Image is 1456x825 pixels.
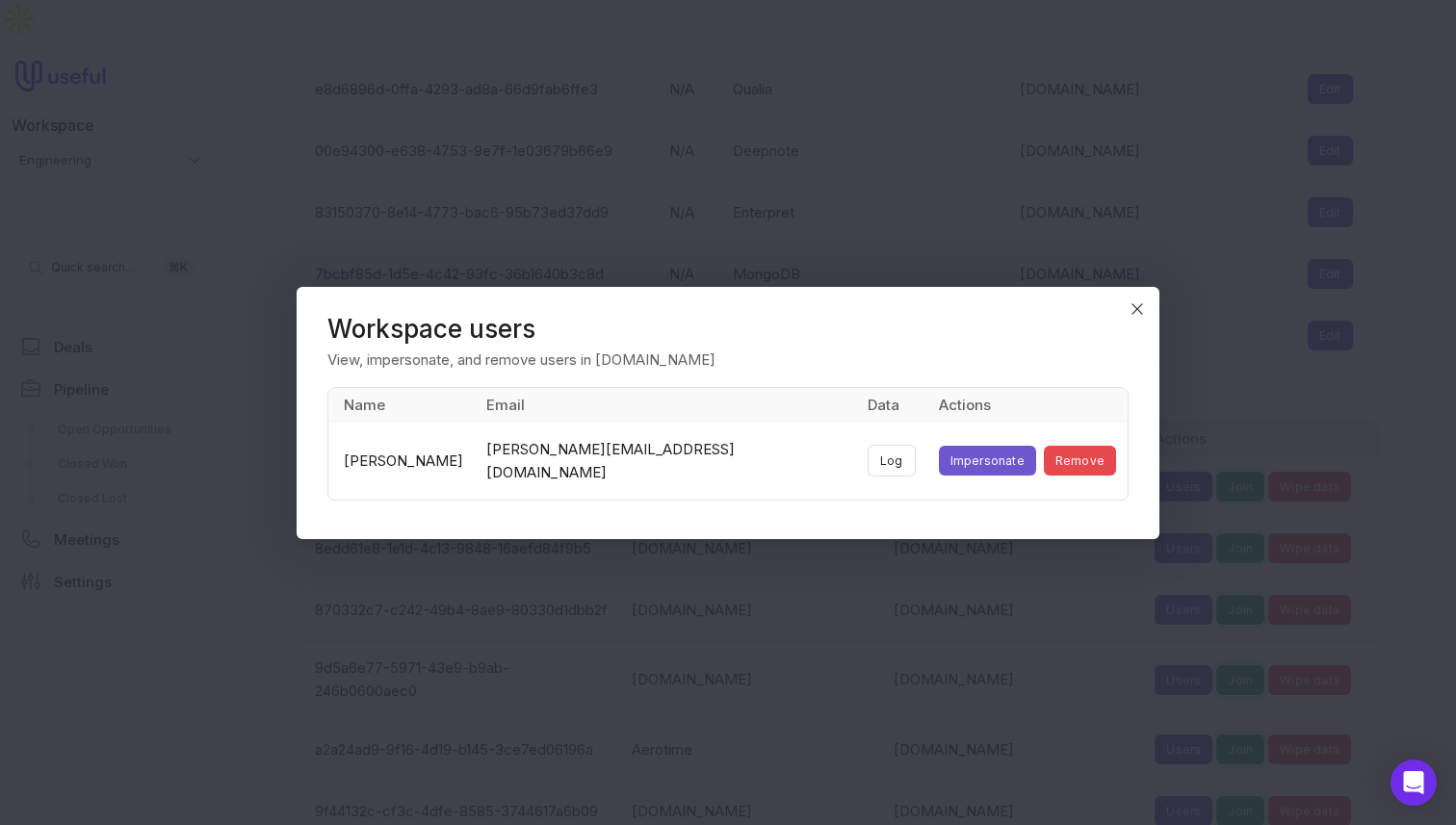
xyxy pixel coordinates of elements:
[327,318,1129,341] header: Workspace users
[1123,295,1152,323] button: Close
[927,388,1128,423] th: Actions
[856,388,927,423] th: Data
[1044,446,1116,476] button: Remove
[475,423,856,500] td: [PERSON_NAME][EMAIL_ADDRESS][DOMAIN_NAME]
[868,445,916,477] button: Log
[475,388,856,423] th: Email
[328,423,475,500] td: [PERSON_NAME]
[327,348,1129,372] p: View, impersonate, and remove users in [DOMAIN_NAME]
[939,446,1036,476] button: Impersonate
[328,388,475,423] th: Name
